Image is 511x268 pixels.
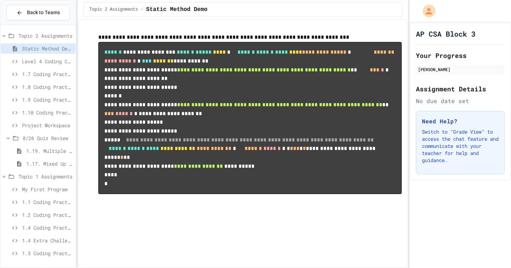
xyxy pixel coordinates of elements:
span: My First Program [22,186,73,193]
span: Back to Teams [27,9,60,16]
span: Topic 2 Assignments [89,7,138,12]
span: 1.1 Coding Practice [22,198,73,206]
span: 8/26 Quiz Review [23,134,73,142]
span: 1.8 Coding Practice [22,83,73,91]
span: 1.17. Mixed Up Code Practice 1.1-1.6 [26,160,73,167]
h3: Need Help? [422,117,499,125]
span: Static Method Demo [146,5,208,14]
h2: Assignment Details [416,84,505,94]
span: Project Workspace [22,122,73,129]
div: No due date set [416,97,505,105]
span: / [141,7,143,12]
span: 1.4 Extra Challenge Problem [22,237,73,244]
div: My Account [415,3,437,19]
div: [PERSON_NAME] [418,66,502,73]
span: Topic 2 Assignments [18,32,73,39]
span: 1.10 Coding Practice [22,109,73,116]
span: 1.5 Coding Practice [22,250,73,257]
button: Back to Teams [6,5,70,20]
span: Topic 1 Assignments [18,173,73,180]
p: Switch to "Grade View" to access the chat feature and communicate with your teacher for help and ... [422,128,499,164]
span: 1.4 Coding Practice [22,224,73,231]
h1: AP CSA Block 3 [416,29,476,39]
span: Static Method Demo [22,45,73,52]
span: 1.9 Coding Practice [22,96,73,103]
span: 1.19. Multiple Choice Exercises for Unit 1a (1.1-1.6) [26,147,73,155]
h2: Your Progress [416,50,505,60]
span: Level 4 Coding Challenge [22,58,73,65]
span: 1.2 Coding Practice [22,211,73,219]
span: 1.7 Coding Practice [22,70,73,78]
